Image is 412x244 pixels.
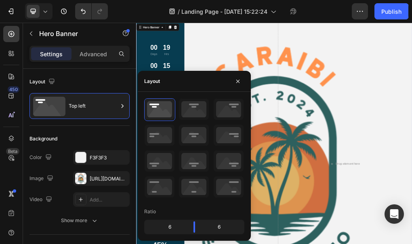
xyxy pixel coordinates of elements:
[69,97,118,115] div: Top left
[80,50,107,58] p: Advanced
[90,154,128,161] div: F3F3F3
[90,196,128,204] div: Add...
[385,204,404,224] div: Open Intercom Messenger
[29,194,54,205] div: Video
[144,78,160,85] div: Layout
[381,7,401,16] div: Publish
[29,173,55,184] div: Image
[6,148,19,155] div: Beta
[75,3,108,19] div: Undo/Redo
[136,23,412,244] iframe: Design area
[29,135,57,142] div: Background
[146,221,187,233] div: 6
[90,175,128,182] div: [URL][DOMAIN_NAME]
[29,213,130,228] button: Show more
[29,76,57,87] div: Layout
[61,216,99,225] div: Show more
[144,208,156,215] div: Ratio
[8,86,19,93] div: 450
[39,29,108,38] p: Hero Banner
[40,50,63,58] p: Settings
[374,3,408,19] button: Publish
[202,221,243,233] div: 6
[181,7,267,16] span: Landing Page - [DATE] 15:22:24
[29,152,53,163] div: Color
[178,7,180,16] span: /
